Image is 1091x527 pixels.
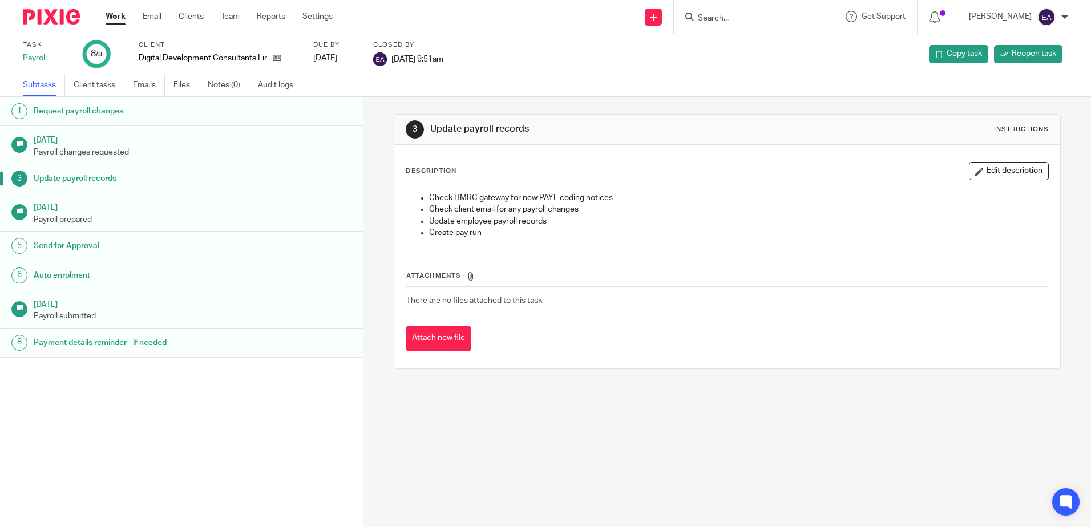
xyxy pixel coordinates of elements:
a: Clients [179,11,204,22]
h1: [DATE] [34,132,352,146]
span: There are no files attached to this task. [406,297,544,305]
h1: [DATE] [34,199,352,213]
a: Emails [133,74,165,96]
p: Check HMRC gateway for new PAYE coding notices [429,192,1048,204]
label: Task [23,40,68,50]
h1: Request payroll changes [34,103,246,120]
div: 8 [11,335,27,351]
h1: Auto enrolment [34,267,246,284]
p: Update employee payroll records [429,216,1048,227]
a: Settings [302,11,333,22]
a: Audit logs [258,74,302,96]
div: Instructions [994,125,1049,134]
a: Files [173,74,199,96]
a: Client tasks [74,74,124,96]
p: [PERSON_NAME] [969,11,1032,22]
span: Attachments [406,273,461,279]
p: Create pay run [429,227,1048,238]
span: Reopen task [1012,48,1056,59]
p: Check client email for any payroll changes [429,204,1048,215]
p: Description [406,167,456,176]
label: Due by [313,40,359,50]
label: Closed by [373,40,443,50]
h1: [DATE] [34,296,352,310]
img: Pixie [23,9,80,25]
img: svg%3E [1037,8,1056,26]
input: Search [697,14,799,24]
label: Client [139,40,299,50]
a: Reports [257,11,285,22]
div: 3 [406,120,424,139]
h1: Send for Approval [34,237,246,254]
p: Payroll changes requested [34,147,352,158]
a: Subtasks [23,74,65,96]
a: Email [143,11,161,22]
a: Reopen task [994,45,1062,63]
span: [DATE] 9:51am [391,55,443,63]
p: Digital Development Consultants Limited [139,52,267,64]
button: Attach new file [406,326,471,351]
span: Get Support [862,13,906,21]
div: 8 [91,47,102,60]
div: [DATE] [313,52,359,64]
div: Payroll [23,52,68,64]
a: Work [106,11,126,22]
div: 1 [11,103,27,119]
small: /8 [96,51,102,58]
a: Copy task [929,45,988,63]
button: Edit description [969,162,1049,180]
h1: Update payroll records [34,170,246,187]
p: Payroll prepared [34,214,352,225]
h1: Payment details reminder - if needed [34,334,246,351]
span: Copy task [947,48,982,59]
h1: Update payroll records [430,123,751,135]
p: Payroll submitted [34,310,352,322]
img: svg%3E [373,52,387,66]
a: Notes (0) [208,74,249,96]
div: 3 [11,171,27,187]
a: Team [221,11,240,22]
div: 6 [11,267,27,283]
div: 5 [11,238,27,254]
